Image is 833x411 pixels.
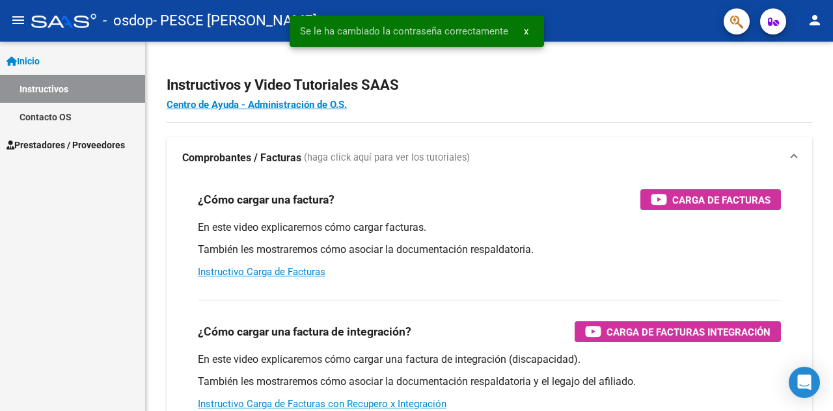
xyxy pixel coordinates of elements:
[103,7,153,35] span: - osdop
[167,99,347,111] a: Centro de Ayuda - Administración de O.S.
[513,20,539,43] button: x
[167,137,812,179] mat-expansion-panel-header: Comprobantes / Facturas (haga click aquí para ver los tutoriales)
[198,266,325,278] a: Instructivo Carga de Facturas
[524,25,528,37] span: x
[198,243,781,257] p: También les mostraremos cómo asociar la documentación respaldatoria.
[10,12,26,28] mat-icon: menu
[153,7,317,35] span: - PESCE [PERSON_NAME]
[198,352,781,367] p: En este video explicaremos cómo cargar una factura de integración (discapacidad).
[640,189,781,210] button: Carga de Facturas
[304,151,470,165] span: (haga click aquí para ver los tutoriales)
[167,73,812,98] h2: Instructivos y Video Tutoriales SAAS
[7,54,40,68] span: Inicio
[300,25,508,38] span: Se le ha cambiado la contraseña correctamente
[807,12,823,28] mat-icon: person
[789,367,820,398] div: Open Intercom Messenger
[672,192,771,208] span: Carga de Facturas
[198,323,411,341] h3: ¿Cómo cargar una factura de integración?
[182,151,301,165] strong: Comprobantes / Facturas
[198,375,781,389] p: También les mostraremos cómo asociar la documentación respaldatoria y el legajo del afiliado.
[575,321,781,342] button: Carga de Facturas Integración
[7,138,125,152] span: Prestadores / Proveedores
[198,220,781,235] p: En este video explicaremos cómo cargar facturas.
[198,191,335,209] h3: ¿Cómo cargar una factura?
[198,398,446,410] a: Instructivo Carga de Facturas con Recupero x Integración
[607,324,771,340] span: Carga de Facturas Integración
